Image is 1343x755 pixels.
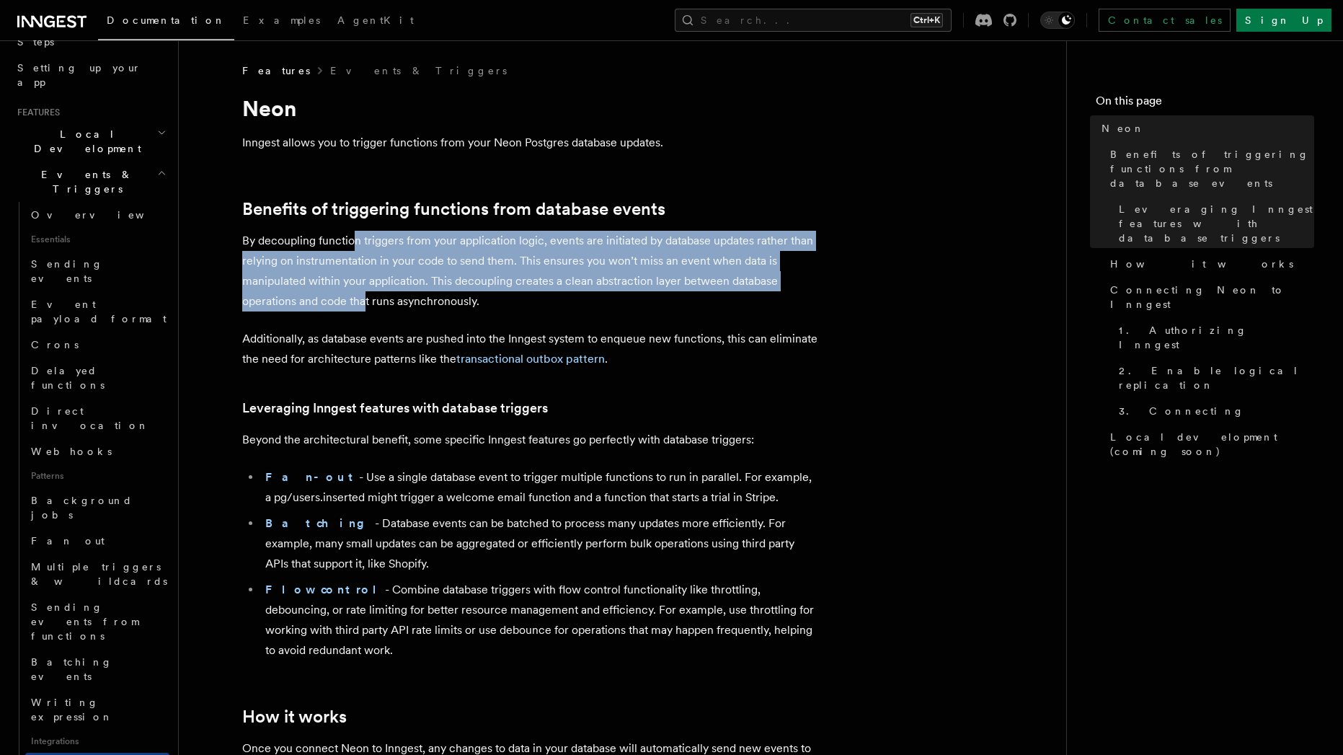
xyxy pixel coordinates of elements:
span: Local development (coming soon) [1110,430,1314,459]
p: Inngest allows you to trigger functions from your Neon Postgres database updates. [242,133,819,153]
li: - Combine database triggers with flow control functionality like throttling, debouncing, or rate ... [261,580,819,661]
span: Fan out [31,535,105,547]
p: By decoupling function triggers from your application logic, events are initiated by database upd... [242,231,819,312]
a: Sending events [25,251,169,291]
p: Beyond the architectural benefit, some specific Inngest features go perfectly with database trigg... [242,430,819,450]
h1: Neon [242,95,819,121]
span: 3. Connecting [1119,404,1244,418]
span: 2. Enable logical replication [1119,363,1314,392]
a: Batching events [25,649,169,689]
span: Setting up your app [17,62,141,88]
span: Examples [243,14,320,26]
a: transactional outbox pattern [456,352,605,366]
a: Connecting Neon to Inngest [1104,277,1314,317]
a: Direct invocation [25,398,169,438]
a: 3. Connecting [1113,398,1314,424]
span: Connecting Neon to Inngest [1110,283,1314,312]
span: Overview [31,209,179,221]
a: Local development (coming soon) [1104,424,1314,464]
a: Fan out [25,528,169,554]
a: Documentation [98,4,234,40]
a: Writing expression [25,689,169,730]
span: Benefits of triggering functions from database events [1110,147,1314,190]
a: 2. Enable logical replication [1113,358,1314,398]
a: Multiple triggers & wildcards [25,554,169,594]
a: Contact sales [1099,9,1231,32]
a: Leveraging Inngest features with database triggers [242,398,548,418]
span: Events & Triggers [12,167,157,196]
button: Events & Triggers [12,162,169,202]
span: Integrations [25,730,169,753]
span: Leveraging Inngest features with database triggers [1119,202,1314,245]
kbd: Ctrl+K [910,13,943,27]
a: Examples [234,4,329,39]
span: Webhooks [31,446,112,457]
span: Delayed functions [31,365,105,391]
span: Direct invocation [31,405,149,431]
a: 1. Authorizing Inngest [1113,317,1314,358]
a: AgentKit [329,4,422,39]
a: Neon [1096,115,1314,141]
span: Local Development [12,127,157,156]
p: Additionally, as database events are pushed into the Inngest system to enqueue new functions, thi... [242,329,819,369]
span: Batching events [31,656,112,682]
a: Sign Up [1236,9,1331,32]
h4: On this page [1096,92,1314,115]
span: Sending events from functions [31,601,138,642]
span: Neon [1102,121,1145,136]
button: Local Development [12,121,169,162]
a: Event payload format [25,291,169,332]
a: Crons [25,332,169,358]
span: AgentKit [337,14,414,26]
span: Patterns [25,464,169,487]
a: Leveraging Inngest features with database triggers [1113,196,1314,251]
a: Webhooks [25,438,169,464]
span: 1. Authorizing Inngest [1119,323,1314,352]
a: Flow control [265,583,385,596]
span: Sending events [31,258,103,284]
span: Crons [31,339,79,350]
a: How it works [1104,251,1314,277]
button: Search...Ctrl+K [675,9,952,32]
a: Fan-out [265,470,359,484]
li: - Use a single database event to trigger multiple functions to run in parallel. For example, a pg... [261,467,819,508]
span: Features [12,107,60,118]
span: Event payload format [31,299,167,324]
span: Features [242,63,310,78]
span: Essentials [25,228,169,251]
a: Benefits of triggering functions from database events [242,199,665,219]
a: Background jobs [25,487,169,528]
a: How it works [242,707,347,727]
span: How it works [1110,257,1293,271]
span: Background jobs [31,495,133,521]
button: Toggle dark mode [1040,12,1075,29]
a: Setting up your app [12,55,169,95]
span: Documentation [107,14,226,26]
a: Delayed functions [25,358,169,398]
a: Overview [25,202,169,228]
a: Benefits of triggering functions from database events [1104,141,1314,196]
span: Writing expression [31,697,113,723]
a: Sending events from functions [25,594,169,649]
li: - Database events can be batched to process many updates more efficiently. For example, many smal... [261,513,819,574]
a: Batching [265,516,375,530]
a: Events & Triggers [330,63,507,78]
span: Multiple triggers & wildcards [31,561,167,587]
